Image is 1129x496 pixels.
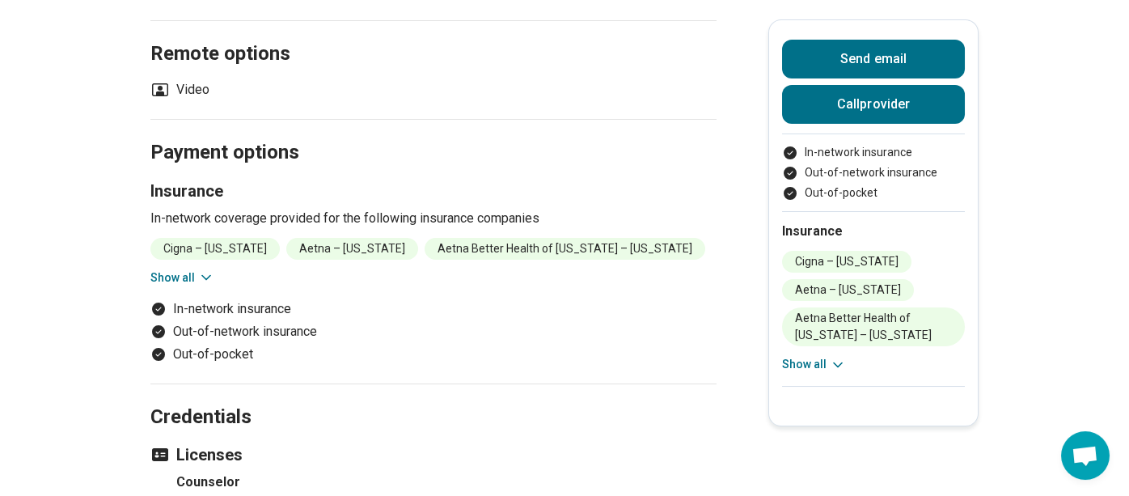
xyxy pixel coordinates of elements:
h4: Counselor [176,473,717,492]
h3: Insurance [150,180,717,202]
li: Cigna – [US_STATE] [782,251,911,273]
ul: Payment options [150,299,717,364]
li: Aetna – [US_STATE] [286,238,418,260]
button: Show all [782,356,846,373]
h2: Remote options [150,2,717,68]
li: Aetna Better Health of [US_STATE] – [US_STATE] [782,307,965,346]
h2: Payment options [150,100,717,167]
li: Out-of-network insurance [782,164,965,181]
li: Out-of-network insurance [150,322,717,341]
li: Cigna – [US_STATE] [150,238,280,260]
h2: Credentials [150,365,717,431]
ul: Payment options [782,144,965,201]
li: Out-of-pocket [150,345,717,364]
button: Send email [782,40,965,78]
li: Out-of-pocket [782,184,965,201]
button: Callprovider [782,85,965,124]
h3: Licenses [150,443,717,466]
button: Show all [150,269,214,286]
li: In-network insurance [782,144,965,161]
h2: Insurance [782,222,965,241]
li: Video [150,80,209,100]
p: In-network coverage provided for the following insurance companies [150,209,717,228]
li: Aetna – [US_STATE] [782,279,914,301]
li: Aetna Better Health of [US_STATE] – [US_STATE] [425,238,705,260]
div: Open chat [1061,431,1110,480]
li: In-network insurance [150,299,717,319]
